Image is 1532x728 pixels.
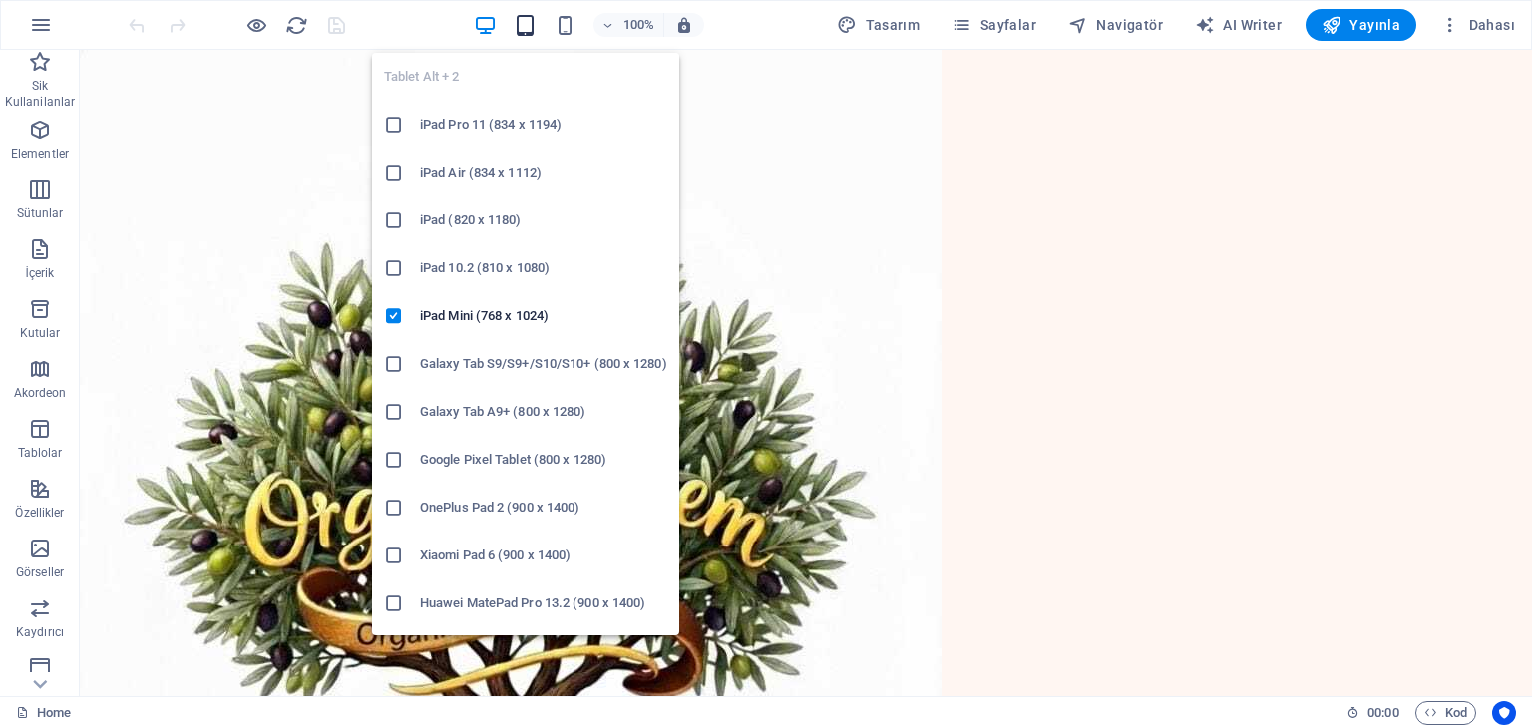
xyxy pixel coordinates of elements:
h6: Xiaomi Pad 6 (900 x 1400) [420,544,667,567]
p: Kutular [20,325,61,341]
span: Kod [1424,701,1467,725]
h6: Galaxy Tab S9/S9+/S10/S10+ (800 x 1280) [420,352,667,376]
div: Tasarım (Ctrl+Alt+Y) [829,9,928,41]
a: Seçimi iptal etmek için tıkla. Sayfaları açmak için çift tıkla [16,701,71,725]
span: Tasarım [837,15,920,35]
i: Yeniden boyutlandırmada yakınlaştırma düzeyini seçilen cihaza uyacak şekilde otomatik olarak ayarla. [675,16,693,34]
button: Navigatör [1060,9,1171,41]
button: Sayfalar [944,9,1044,41]
span: Dahası [1440,15,1515,35]
button: Kod [1415,701,1476,725]
button: Dahası [1432,9,1523,41]
h6: Oturum süresi [1346,701,1399,725]
h6: Google Pixel Tablet (800 x 1280) [420,448,667,472]
p: İçerik [25,265,54,281]
p: Sütunlar [17,205,64,221]
p: Tablolar [18,445,63,461]
h6: Galaxy Tab A9+ (800 x 1280) [420,400,667,424]
button: Ön izleme modundan çıkıp düzenlemeye devam etmek için buraya tıklayın [244,13,268,37]
span: Navigatör [1068,15,1163,35]
h6: iPad 10.2 (810 x 1080) [420,256,667,280]
span: 00 00 [1367,701,1398,725]
span: Yayınla [1322,15,1400,35]
h6: iPad Pro 11 (834 x 1194) [420,113,667,137]
button: AI Writer [1187,9,1290,41]
button: Yayınla [1306,9,1416,41]
h6: 100% [623,13,655,37]
p: Kaydırıcı [16,624,64,640]
h6: OnePlus Pad 2 (900 x 1400) [420,496,667,520]
h6: iPad (820 x 1180) [420,208,667,232]
button: 100% [593,13,664,37]
h6: Huawei MatePad Pro 13.2 (900 x 1400) [420,591,667,615]
p: Görseller [16,564,64,580]
span: AI Writer [1195,15,1282,35]
button: reload [284,13,308,37]
p: Akordeon [14,385,67,401]
p: Özellikler [15,505,64,521]
span: Sayfalar [952,15,1036,35]
h6: iPad Mini (768 x 1024) [420,304,667,328]
button: Usercentrics [1492,701,1516,725]
button: Tasarım [829,9,928,41]
i: Sayfayı yeniden yükleyin [285,14,308,37]
h6: iPad Air (834 x 1112) [420,161,667,184]
span: : [1381,705,1384,720]
p: Elementler [11,146,69,162]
